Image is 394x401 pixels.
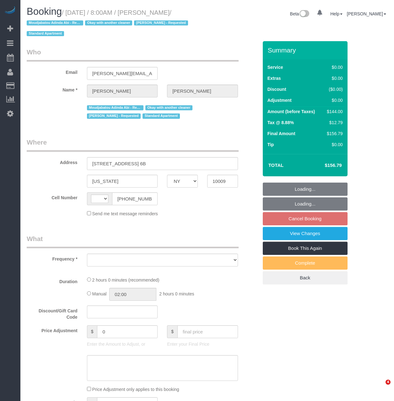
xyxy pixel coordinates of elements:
[267,141,274,148] label: Tip
[27,9,190,37] span: /
[159,291,194,296] span: 2 hours 0 minutes
[85,20,132,25] span: Okay with another cleaner
[87,325,97,338] span: $
[27,47,239,62] legend: Who
[22,254,82,262] label: Frequency *
[268,47,344,54] h3: Summary
[112,192,158,205] input: Cell Number
[263,271,348,284] a: Back
[27,138,239,152] legend: Where
[324,75,343,81] div: $0.00
[324,108,343,115] div: $144.00
[87,105,143,110] span: Moudjabatou Adinda Abi - Requested
[22,85,82,93] label: Name *
[299,10,309,18] img: New interface
[267,97,292,103] label: Adjustment
[87,85,158,97] input: First Name
[386,380,391,385] span: 4
[22,192,82,201] label: Cell Number
[306,163,342,168] h4: $156.79
[167,85,238,97] input: Last Name
[267,75,281,81] label: Extras
[92,277,159,283] span: 2 hours 0 minutes (recommended)
[92,291,107,296] span: Manual
[92,211,158,216] span: Send me text message reminders
[4,6,16,15] img: Automaid Logo
[87,175,158,188] input: City
[267,64,283,70] label: Service
[207,175,238,188] input: Zip Code
[22,305,82,320] label: Discount/Gift Card Code
[267,119,294,126] label: Tax @ 8.88%
[324,97,343,103] div: $0.00
[324,141,343,148] div: $0.00
[167,341,238,347] p: Enter your Final Price
[324,86,343,92] div: ($0.00)
[22,157,82,166] label: Address
[145,105,192,110] span: Okay with another cleaner
[324,64,343,70] div: $0.00
[22,276,82,285] label: Duration
[177,325,238,338] input: final price
[27,31,64,36] span: Standard Apartment
[324,130,343,137] div: $156.79
[324,119,343,126] div: $12.79
[290,11,310,16] a: Beta
[27,6,62,17] span: Booking
[27,9,190,37] small: / [DATE] / 8:00AM / [PERSON_NAME]
[347,11,386,16] a: [PERSON_NAME]
[92,387,179,392] span: Price Adjustment only applies to this booking
[27,20,83,25] span: Moudjabatou Adinda Abi - Requested
[27,234,239,248] legend: What
[263,242,348,255] a: Book This Again
[134,20,188,25] span: [PERSON_NAME] - Requested
[22,67,82,75] label: Email
[267,86,286,92] label: Discount
[143,113,180,118] span: Standard Apartment
[268,162,284,168] strong: Total
[263,227,348,240] a: View Changes
[330,11,343,16] a: Help
[267,108,315,115] label: Amount (before Taxes)
[22,325,82,334] label: Price Adjustment
[87,341,158,347] p: Enter the Amount to Adjust, or
[373,380,388,395] iframe: Intercom live chat
[167,325,177,338] span: $
[87,67,158,80] input: Email
[87,113,141,118] span: [PERSON_NAME] - Requested
[267,130,295,137] label: Final Amount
